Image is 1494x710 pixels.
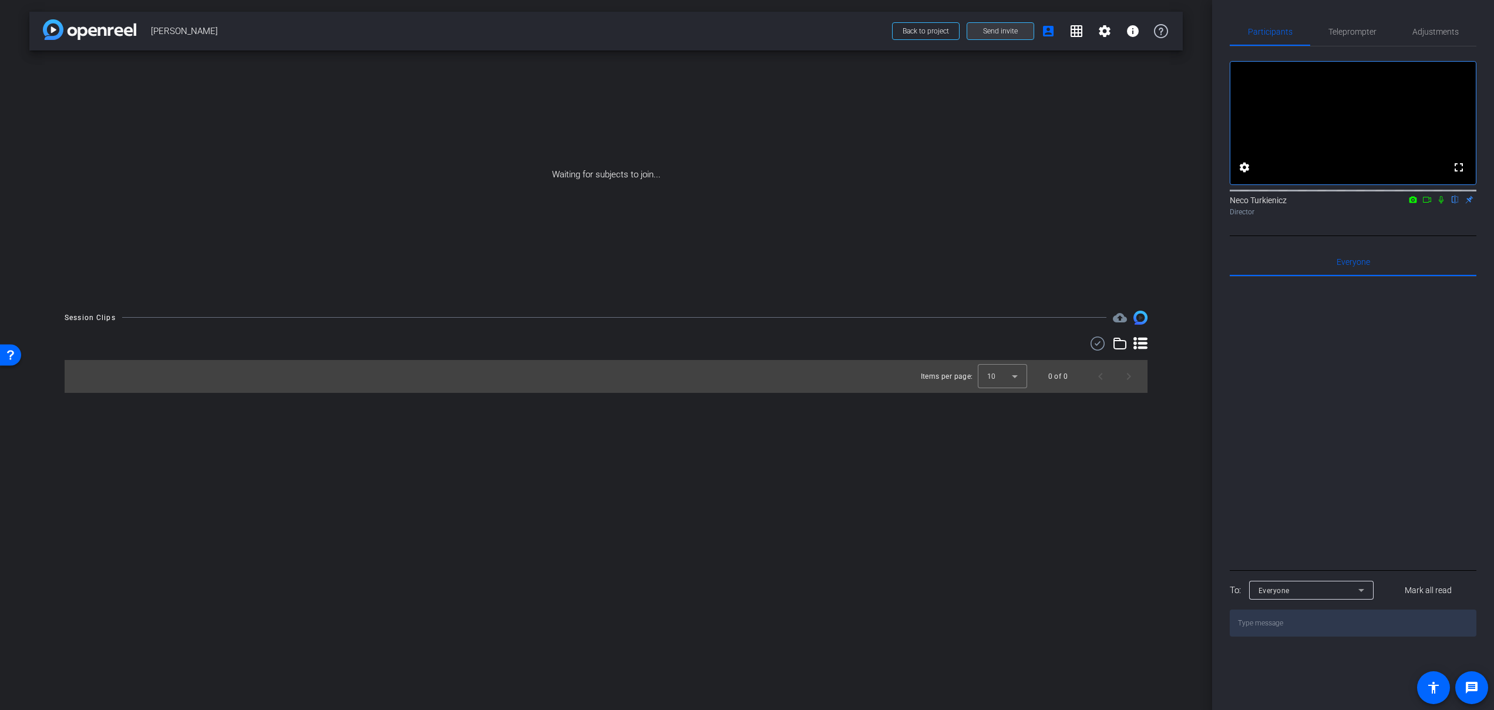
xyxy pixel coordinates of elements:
span: Teleprompter [1328,28,1377,36]
button: Mark all read [1381,580,1477,601]
div: To: [1230,584,1241,597]
button: Send invite [967,22,1034,40]
mat-icon: settings [1098,24,1112,38]
mat-icon: info [1126,24,1140,38]
span: Mark all read [1405,584,1452,597]
span: Adjustments [1412,28,1459,36]
span: [PERSON_NAME] [151,19,885,43]
mat-icon: accessibility [1426,681,1441,695]
img: Session clips [1133,311,1148,325]
mat-icon: fullscreen [1452,160,1466,174]
span: Participants [1248,28,1293,36]
div: Items per page: [921,371,973,382]
div: Waiting for subjects to join... [29,51,1183,299]
div: Session Clips [65,312,116,324]
span: Send invite [983,26,1018,36]
mat-icon: account_box [1041,24,1055,38]
button: Previous page [1086,362,1115,391]
mat-icon: cloud_upload [1113,311,1127,325]
span: Everyone [1259,587,1290,595]
div: 0 of 0 [1048,371,1068,382]
span: Everyone [1337,258,1370,266]
mat-icon: grid_on [1069,24,1084,38]
span: Destinations for your clips [1113,311,1127,325]
mat-icon: settings [1237,160,1251,174]
button: Back to project [892,22,960,40]
div: Director [1230,207,1476,217]
span: Back to project [903,27,949,35]
mat-icon: message [1465,681,1479,695]
button: Next page [1115,362,1143,391]
img: app-logo [43,19,136,40]
mat-icon: flip [1448,194,1462,204]
div: Neco Turkienicz [1230,194,1476,217]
